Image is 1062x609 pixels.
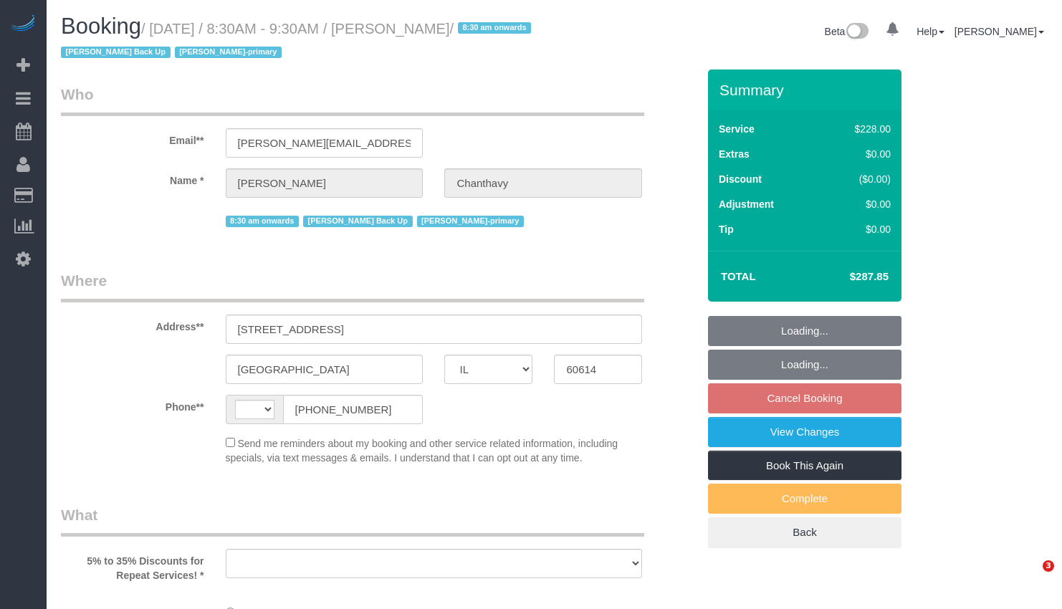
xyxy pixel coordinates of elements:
[226,168,424,198] input: First Name**
[50,549,215,582] label: 5% to 35% Discounts for Repeat Services! *
[845,23,869,42] img: New interface
[1043,560,1054,572] span: 3
[417,216,525,227] span: [PERSON_NAME]-primary
[1013,560,1048,595] iframe: Intercom live chat
[721,270,756,282] strong: Total
[226,216,299,227] span: 8:30 am onwards
[824,147,891,161] div: $0.00
[554,355,642,384] input: Zip Code**
[303,216,413,227] span: [PERSON_NAME] Back Up
[825,26,869,37] a: Beta
[175,47,282,58] span: [PERSON_NAME]-primary
[61,14,141,39] span: Booking
[708,517,901,547] a: Back
[61,47,171,58] span: [PERSON_NAME] Back Up
[50,168,215,188] label: Name *
[824,122,891,136] div: $228.00
[719,197,774,211] label: Adjustment
[719,222,734,236] label: Tip
[719,82,894,98] h3: Summary
[444,168,642,198] input: Last Name*
[824,172,891,186] div: ($0.00)
[61,504,644,537] legend: What
[708,417,901,447] a: View Changes
[719,172,762,186] label: Discount
[719,122,755,136] label: Service
[824,222,891,236] div: $0.00
[719,147,750,161] label: Extras
[61,84,644,116] legend: Who
[955,26,1044,37] a: [PERSON_NAME]
[917,26,944,37] a: Help
[61,270,644,302] legend: Where
[824,197,891,211] div: $0.00
[61,21,535,61] small: / [DATE] / 8:30AM - 9:30AM / [PERSON_NAME]
[807,271,889,283] h4: $287.85
[226,438,618,464] span: Send me reminders about my booking and other service related information, including specials, via...
[708,451,901,481] a: Book This Again
[9,14,37,34] img: Automaid Logo
[458,22,531,34] span: 8:30 am onwards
